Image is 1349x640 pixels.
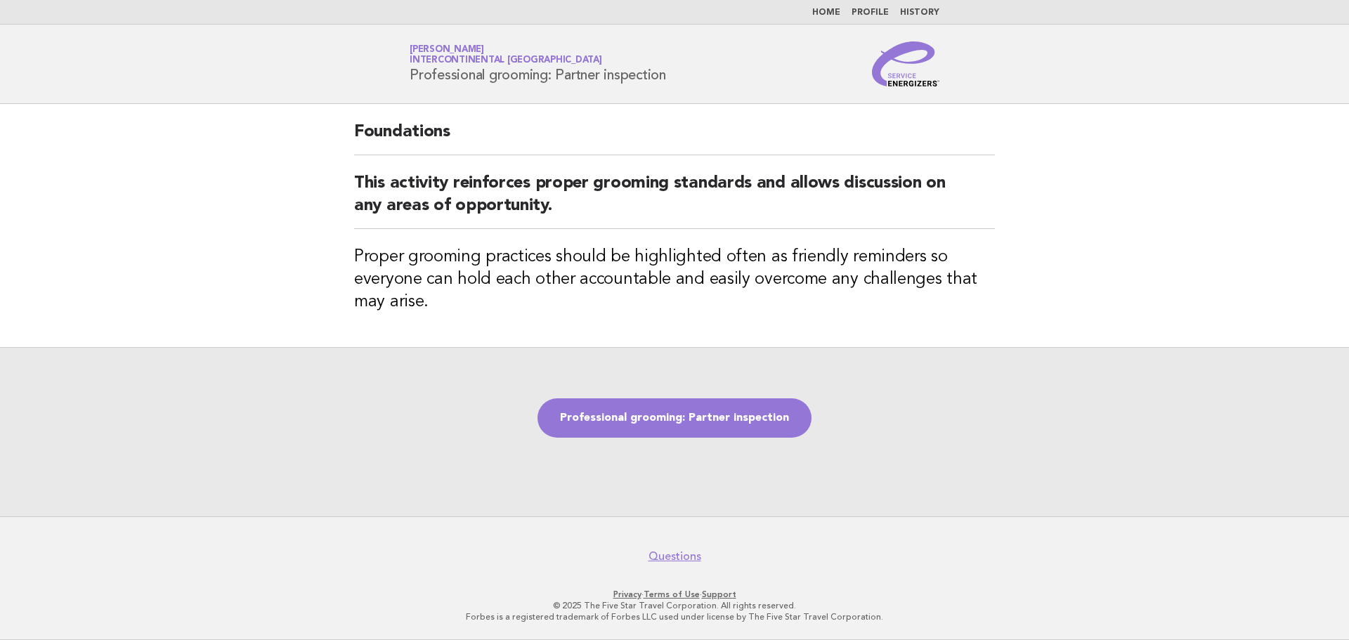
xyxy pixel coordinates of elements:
[702,589,736,599] a: Support
[852,8,889,17] a: Profile
[537,398,812,438] a: Professional grooming: Partner inspection
[410,56,602,65] span: InterContinental [GEOGRAPHIC_DATA]
[245,589,1104,600] p: · ·
[649,549,701,563] a: Questions
[245,611,1104,622] p: Forbes is a registered trademark of Forbes LLC used under license by The Five Star Travel Corpora...
[812,8,840,17] a: Home
[872,41,939,86] img: Service Energizers
[613,589,641,599] a: Privacy
[900,8,939,17] a: History
[410,45,602,65] a: [PERSON_NAME]InterContinental [GEOGRAPHIC_DATA]
[410,46,666,82] h1: Professional grooming: Partner inspection
[354,172,995,229] h2: This activity reinforces proper grooming standards and allows discussion on any areas of opportun...
[644,589,700,599] a: Terms of Use
[354,246,995,313] h3: Proper grooming practices should be highlighted often as friendly reminders so everyone can hold ...
[354,121,995,155] h2: Foundations
[245,600,1104,611] p: © 2025 The Five Star Travel Corporation. All rights reserved.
